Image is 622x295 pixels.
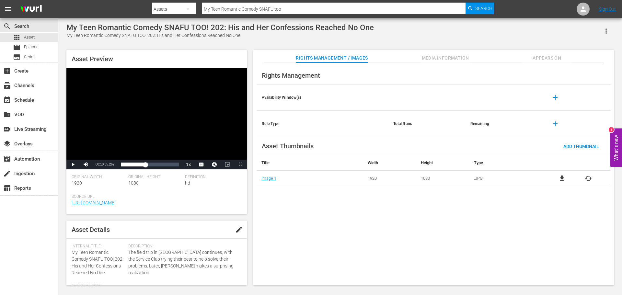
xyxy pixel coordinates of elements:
[416,155,469,171] th: Height
[72,55,113,63] span: Asset Preview
[72,200,115,205] a: [URL][DOMAIN_NAME]
[475,3,492,14] span: Search
[185,175,238,180] span: Definition
[231,222,247,237] button: edit
[3,155,11,163] span: Automation
[72,175,125,180] span: Original Width
[558,144,604,149] span: Add Thumbnail
[234,160,247,169] button: Fullscreen
[72,250,123,275] span: My Teen Romantic Comedy SNAFU TOO! 202: His and Her Confessions Reached No One
[3,67,11,75] span: Create
[551,94,559,101] span: add
[16,2,47,17] img: ans4CAIJ8jUAAAAAAAAAAAAAAAAAAAAAAAAgQb4GAAAAAAAAAAAAAAAAAAAAAAAAJMjXAAAAAAAAAAAAAAAAAAAAAAAAgAT5G...
[469,171,540,186] td: .JPG
[195,160,208,169] button: Captions
[128,249,238,276] span: The field trip in [GEOGRAPHIC_DATA] continues, with the Service Club trying their best to help so...
[13,33,21,41] span: Asset
[66,160,79,169] button: Play
[469,155,540,171] th: Type
[257,111,388,137] th: Rule Type
[261,176,276,181] a: Image 1
[235,226,243,233] span: edit
[121,163,179,166] div: Progress Bar
[599,6,616,12] a: Sign Out
[3,22,11,30] span: Search
[66,32,374,39] div: My Teen Romantic Comedy SNAFU TOO! 202: His and Her Confessions Reached No One
[3,170,11,177] span: Ingestion
[24,34,35,40] span: Asset
[182,160,195,169] button: Playback Rate
[72,284,125,289] span: External Title:
[421,54,470,62] span: Media Information
[128,244,238,249] span: Description:
[547,116,563,131] button: add
[296,54,368,62] span: Rights Management / Images
[66,68,247,169] div: Video Player
[262,142,314,150] span: Asset Thumbnails
[128,175,182,180] span: Original Height
[72,194,238,199] span: Source Url
[523,54,571,62] span: Appears On
[66,23,374,32] div: My Teen Romantic Comedy SNAFU TOO! 202: His and Her Confessions Reached No One
[72,244,125,249] span: Internal Title:
[24,44,39,50] span: Episode
[558,140,604,152] button: Add Thumbnail
[79,160,92,169] button: Mute
[609,127,614,132] div: 1
[547,90,563,105] button: add
[262,72,320,79] span: Rights Management
[551,120,559,128] span: add
[208,160,221,169] button: Jump To Time
[185,180,190,186] span: hd
[221,160,234,169] button: Picture-in-Picture
[388,111,465,137] th: Total Runs
[72,180,82,186] span: 1920
[416,171,469,186] td: 1080
[610,128,622,167] button: Open Feedback Widget
[584,175,592,182] button: cached
[96,163,114,166] span: 00:10:35.262
[4,5,12,13] span: menu
[3,184,11,192] span: Reports
[128,180,139,186] span: 1080
[3,125,11,133] span: Live Streaming
[3,96,11,104] span: Schedule
[558,175,566,182] a: file_download
[3,111,11,119] span: VOD
[3,140,11,148] span: Overlays
[24,54,36,60] span: Series
[363,171,416,186] td: 1920
[466,3,494,14] button: Search
[3,82,11,89] span: Channels
[363,155,416,171] th: Width
[465,111,542,137] th: Remaining
[13,43,21,51] span: Episode
[257,155,363,171] th: Title
[13,53,21,61] span: Series
[257,85,388,111] th: Availability Window(s)
[72,226,110,233] span: Asset Details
